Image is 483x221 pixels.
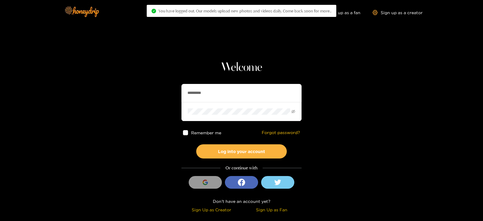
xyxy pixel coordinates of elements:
[262,130,300,135] a: Forgot password?
[291,110,295,114] span: eye-invisible
[319,10,360,15] a: Sign up as a fan
[191,130,221,135] span: Remember me
[373,10,423,15] a: Sign up as a creator
[158,8,331,13] span: You have logged out. Our models upload new photos and videos daily. Come back soon for more..
[181,60,302,75] h1: Welcome
[196,144,287,159] button: Log into your account
[243,206,300,213] div: Sign Up as Fan
[181,165,302,171] div: Or continue with
[181,198,302,205] div: Don't have an account yet?
[183,206,240,213] div: Sign Up as Creator
[152,9,156,13] span: check-circle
